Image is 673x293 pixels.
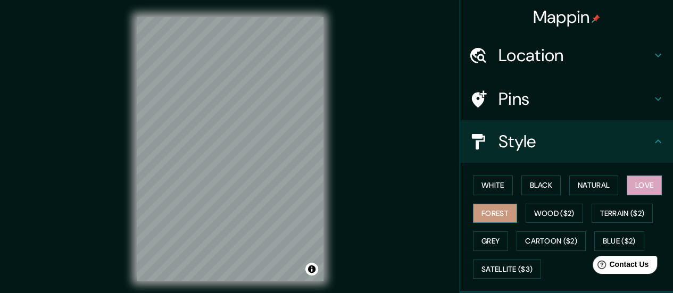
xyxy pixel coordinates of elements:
[578,252,661,281] iframe: Help widget launcher
[473,231,508,251] button: Grey
[137,17,323,281] canvas: Map
[526,204,583,223] button: Wood ($2)
[473,175,513,195] button: White
[517,231,586,251] button: Cartoon ($2)
[460,34,673,77] div: Location
[594,231,644,251] button: Blue ($2)
[627,175,662,195] button: Love
[473,259,541,279] button: Satellite ($3)
[473,204,517,223] button: Forest
[460,78,673,120] div: Pins
[533,6,601,28] h4: Mappin
[498,131,652,152] h4: Style
[498,88,652,110] h4: Pins
[460,120,673,163] div: Style
[498,45,652,66] h4: Location
[592,14,600,23] img: pin-icon.png
[521,175,561,195] button: Black
[305,263,318,275] button: Toggle attribution
[569,175,618,195] button: Natural
[592,204,653,223] button: Terrain ($2)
